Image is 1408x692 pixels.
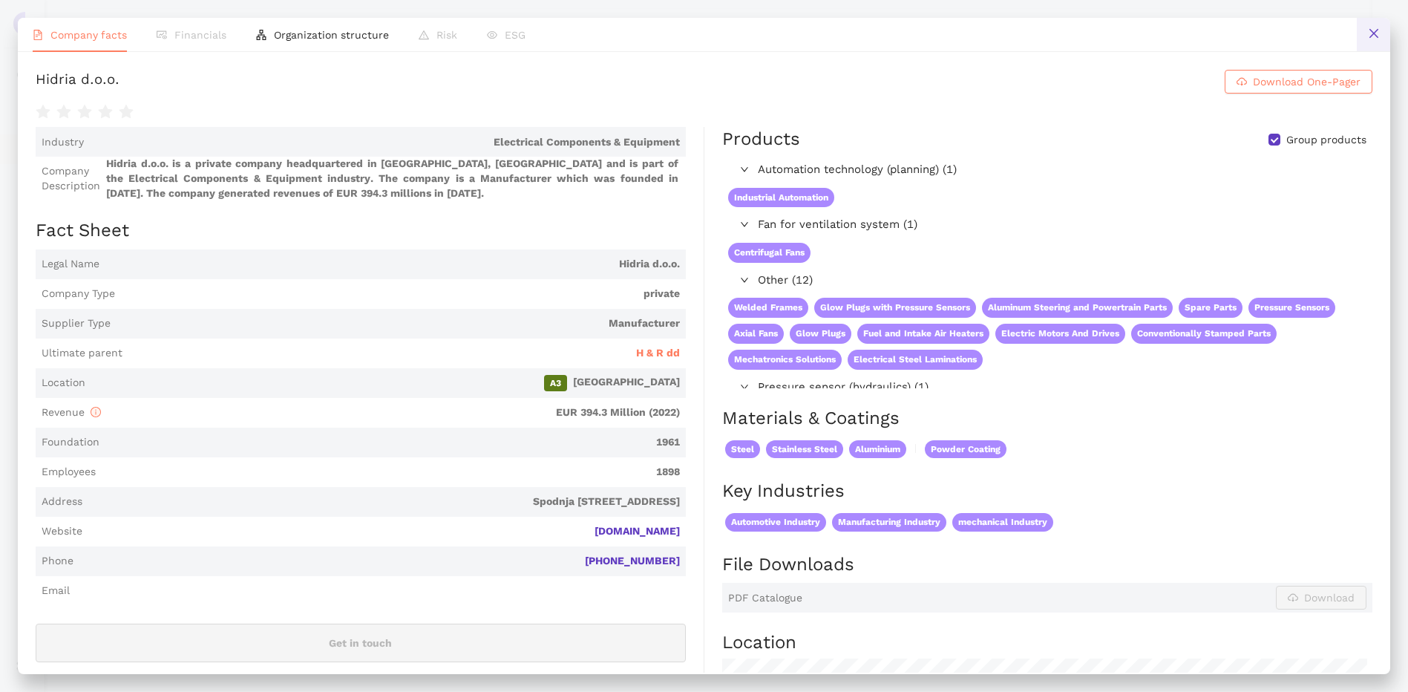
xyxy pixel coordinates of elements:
h2: Location [722,630,1372,656]
span: Employees [42,465,96,480]
span: Aluminium [849,440,906,459]
span: eye [487,30,497,40]
span: fund-view [157,30,167,40]
div: Products [722,127,800,152]
span: Glow Plugs with Pressure Sensors [814,298,976,318]
span: Address [42,494,82,509]
span: Fan for ventilation system (1) [758,216,1365,234]
span: Legal Name [42,257,99,272]
span: right [740,382,749,391]
span: warning [419,30,429,40]
span: Phone [42,554,73,569]
span: Financials [174,29,226,41]
span: Automotive Industry [725,513,826,532]
span: Download One-Pager [1253,74,1360,90]
span: Spare Parts [1179,298,1242,318]
span: Manufacturing Industry [832,513,946,532]
span: Stainless Steel [766,440,843,459]
span: Foundation [42,435,99,450]
span: Company Description [42,164,100,193]
span: Mechatronics Solutions [728,350,842,370]
span: Pressure sensor (hydraulics) (1) [758,379,1365,396]
span: Glow Plugs [790,324,851,344]
span: Company facts [50,29,127,41]
span: Fuel and Intake Air Heaters [857,324,989,344]
span: Centrifugal Fans [728,243,811,263]
span: Electrical Components & Equipment [90,135,680,150]
span: A3 [544,375,567,391]
button: cloud-downloadDownload One-Pager [1225,70,1372,94]
span: right [740,165,749,174]
span: Automation technology (planning) (1) [758,161,1365,179]
span: right [740,220,749,229]
span: Manufacturer [117,316,680,331]
span: Email [42,584,70,598]
span: star [77,105,92,120]
span: [GEOGRAPHIC_DATA] [91,375,680,391]
div: Pressure sensor (hydraulics) (1) [722,376,1371,399]
span: Axial Fans [728,324,784,344]
span: 1961 [105,435,680,450]
span: PDF Catalogue [728,591,802,606]
div: Other (12) [722,269,1371,293]
h2: Materials & Coatings [722,406,1372,431]
h2: Fact Sheet [36,218,686,244]
span: Risk [436,29,457,41]
span: Hidria d.o.o. is a private company headquartered in [GEOGRAPHIC_DATA], [GEOGRAPHIC_DATA] and is p... [106,157,680,200]
div: Fan for ventilation system (1) [722,213,1371,237]
span: Electric Motors And Drives [995,324,1125,344]
span: star [119,105,134,120]
span: Industry [42,135,84,150]
span: Powder Coating [925,440,1006,459]
span: right [740,275,749,284]
span: Revenue [42,406,101,418]
div: Hidria d.o.o. [36,70,119,94]
span: Supplier Type [42,316,111,331]
span: Hidria d.o.o. [105,257,680,272]
span: info-circle [91,407,101,417]
h2: File Downloads [722,552,1372,578]
span: mechanical Industry [952,513,1053,532]
button: close [1357,18,1390,51]
span: Group products [1280,133,1372,148]
span: 1898 [102,465,680,480]
span: Welded Frames [728,298,808,318]
span: star [36,105,50,120]
span: close [1368,27,1380,39]
span: Company Type [42,287,115,301]
div: Automation technology (planning) (1) [722,158,1371,182]
span: star [98,105,113,120]
span: apartment [256,30,266,40]
span: Organization structure [274,29,389,41]
span: Industrial Automation [728,188,834,208]
span: cloud-download [1237,76,1247,88]
span: private [121,287,680,301]
span: ESG [505,29,525,41]
span: Conventionally Stamped Parts [1131,324,1277,344]
span: Website [42,524,82,539]
span: Spodnja [STREET_ADDRESS] [88,494,680,509]
span: Location [42,376,85,391]
span: H & R dd [636,346,680,361]
span: Steel [725,440,760,459]
h2: Key Industries [722,479,1372,504]
span: Other (12) [758,272,1365,290]
span: Pressure Sensors [1248,298,1335,318]
span: star [56,105,71,120]
span: Electrical Steel Laminations [848,350,983,370]
span: EUR 394.3 Million (2022) [107,405,680,420]
span: Aluminum Steering and Powertrain Parts [982,298,1173,318]
span: Ultimate parent [42,346,122,361]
